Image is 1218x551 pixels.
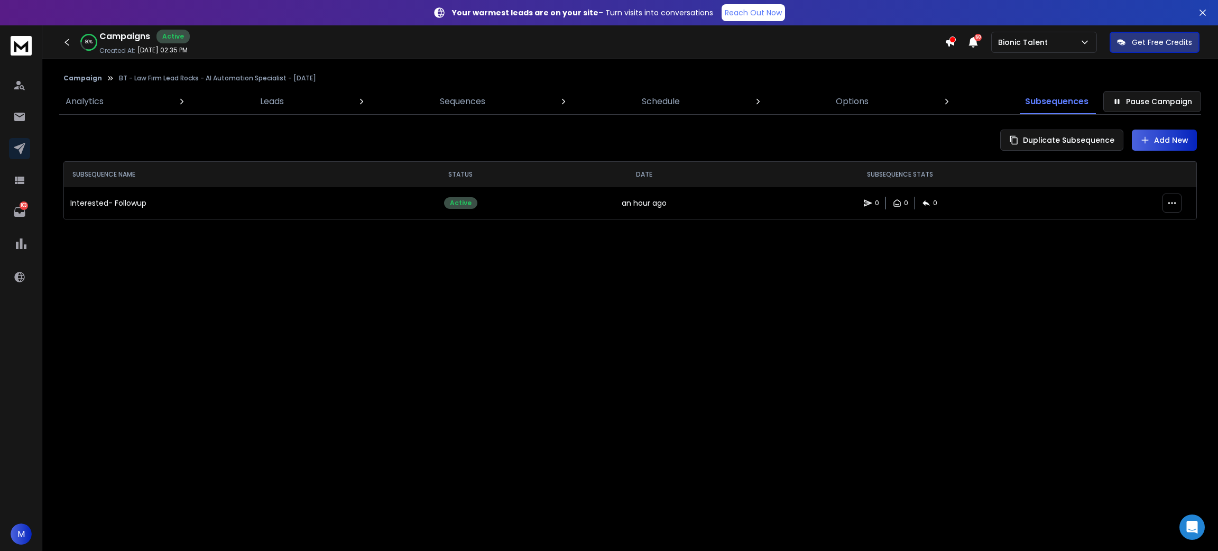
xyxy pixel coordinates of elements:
p: Schedule [642,95,680,108]
a: Options [829,89,875,114]
p: Bionic Talent [998,37,1052,48]
td: Interested- Followup [64,187,379,219]
p: 80 % [85,39,93,45]
th: SUBSEQUENCE NAME [64,162,379,187]
button: Add New [1132,130,1197,151]
div: Active [444,197,477,209]
a: Leads [254,89,290,114]
button: M [11,524,32,545]
p: Leads [260,95,284,108]
p: Subsequences [1025,95,1088,108]
th: STATUS [379,162,542,187]
p: 0 [933,199,937,207]
p: 0 [875,199,879,207]
p: 0 [904,199,908,207]
span: 50 [974,34,982,41]
button: Get Free Credits [1110,32,1199,53]
a: Reach Out Now [722,4,785,21]
a: Analytics [59,89,110,114]
p: [DATE] 02:35 PM [137,46,188,54]
div: Open Intercom Messenger [1179,515,1205,540]
p: Reach Out Now [725,7,782,18]
button: Campaign [63,74,102,82]
a: Subsequences [1019,89,1095,114]
p: Created At: [99,47,135,55]
p: – Turn visits into conversations [452,7,713,18]
p: Sequences [440,95,485,108]
a: Sequences [433,89,492,114]
div: Active [156,30,190,43]
img: logo [11,36,32,56]
strong: Your warmest leads are on your site [452,7,598,18]
a: 103 [9,201,30,223]
p: BT - Law Firm Lead Rocks - AI Automation Specialist - [DATE] [119,74,316,82]
td: an hour ago [542,187,746,219]
p: Get Free Credits [1132,37,1192,48]
th: DATE [542,162,746,187]
h1: Campaigns [99,30,150,43]
button: Pause Campaign [1103,91,1201,112]
p: 103 [20,201,28,210]
button: Duplicate Subsequence [1000,130,1123,151]
a: Schedule [635,89,686,114]
th: SUBSEQUENCE STATS [746,162,1054,187]
p: Analytics [66,95,104,108]
p: Options [836,95,869,108]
